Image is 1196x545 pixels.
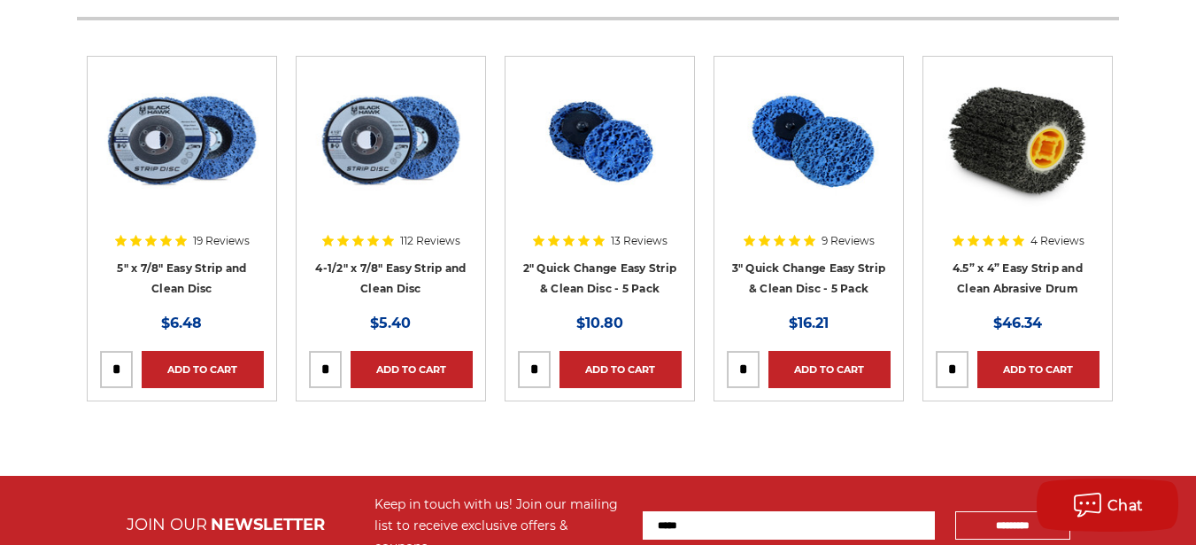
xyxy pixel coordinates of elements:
[727,69,891,211] img: 3 inch blue strip it quick change discs by BHA
[1037,479,1178,532] button: Chat
[161,315,202,331] span: $6.48
[732,261,886,295] a: 3" Quick Change Easy Strip & Clean Disc - 5 Pack
[127,515,207,534] span: JOIN OUR
[518,69,682,211] img: 2 inch strip and clean blue quick change discs
[789,315,829,331] span: $16.21
[100,69,264,211] img: blue clean and strip disc
[211,515,325,534] span: NEWSLETTER
[351,351,473,388] a: Add to Cart
[559,351,682,388] a: Add to Cart
[100,69,264,284] a: blue clean and strip disc
[953,261,1083,295] a: 4.5” x 4” Easy Strip and Clean Abrasive Drum
[142,351,264,388] a: Add to Cart
[936,69,1100,211] img: 4.5 inch x 4 inch paint stripping drum
[1107,497,1144,514] span: Chat
[936,69,1100,284] a: 4.5 inch x 4 inch paint stripping drum
[117,261,246,295] a: 5" x 7/8" Easy Strip and Clean Disc
[576,315,623,331] span: $10.80
[727,69,891,284] a: 3 inch blue strip it quick change discs by BHA
[315,261,466,295] a: 4-1/2" x 7/8" Easy Strip and Clean Disc
[309,69,473,211] img: 4-1/2" x 7/8" Easy Strip and Clean Disc
[993,315,1042,331] span: $46.34
[768,351,891,388] a: Add to Cart
[309,69,473,284] a: 4-1/2" x 7/8" Easy Strip and Clean Disc
[977,351,1100,388] a: Add to Cart
[370,315,411,331] span: $5.40
[518,69,682,284] a: 2 inch strip and clean blue quick change discs
[523,261,677,295] a: 2" Quick Change Easy Strip & Clean Disc - 5 Pack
